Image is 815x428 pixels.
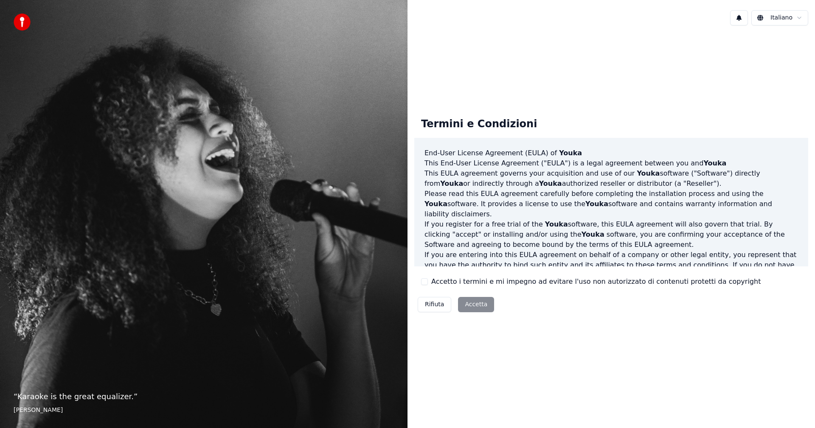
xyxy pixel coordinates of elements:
[539,179,562,187] span: Youka
[424,189,798,219] p: Please read this EULA agreement carefully before completing the installation process and using th...
[637,169,660,177] span: Youka
[424,158,798,168] p: This End-User License Agreement ("EULA") is a legal agreement between you and
[424,148,798,158] h3: End-User License Agreement (EULA) of
[545,220,568,228] span: Youka
[414,111,544,138] div: Termini e Condizioni
[14,14,31,31] img: youka
[14,391,394,403] p: “ Karaoke is the great equalizer. ”
[585,200,608,208] span: Youka
[424,250,798,291] p: If you are entering into this EULA agreement on behalf of a company or other legal entity, you re...
[424,219,798,250] p: If you register for a free trial of the software, this EULA agreement will also govern that trial...
[424,200,447,208] span: Youka
[424,168,798,189] p: This EULA agreement governs your acquisition and use of our software ("Software") directly from o...
[703,159,726,167] span: Youka
[440,179,463,187] span: Youka
[14,406,394,414] footer: [PERSON_NAME]
[431,277,761,287] label: Accetto i termini e mi impegno ad evitare l'uso non autorizzato di contenuti protetti da copyright
[582,230,604,238] span: Youka
[418,297,451,312] button: Rifiuta
[559,149,582,157] span: Youka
